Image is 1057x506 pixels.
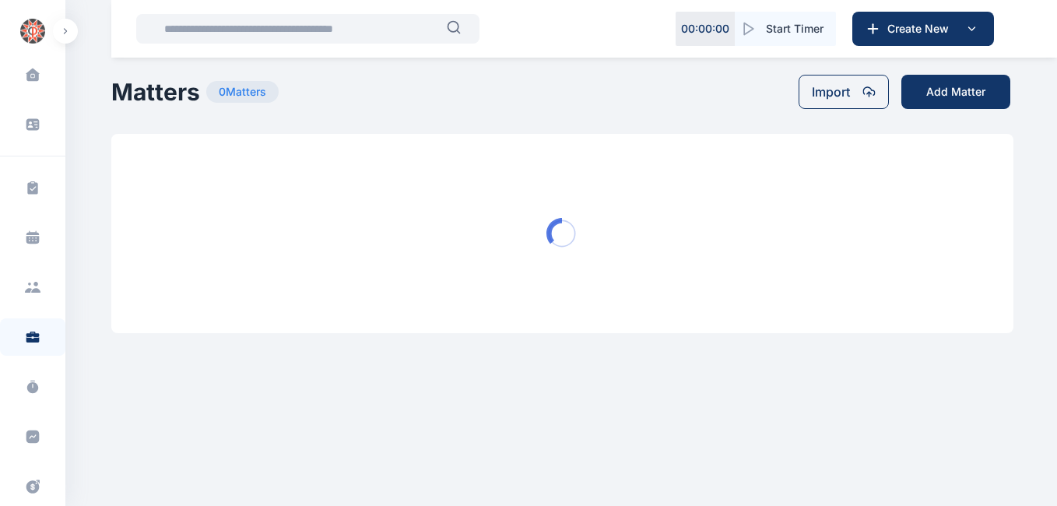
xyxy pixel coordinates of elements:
p: 00 : 00 : 00 [681,21,729,37]
span: Create New [881,21,962,37]
button: Add Matter [901,75,1010,109]
span: Start Timer [766,21,823,37]
button: Create New [852,12,994,46]
h1: Matters [111,78,200,106]
span: 0 Matters [206,81,279,103]
button: Import [799,75,889,109]
button: Start Timer [735,12,836,46]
